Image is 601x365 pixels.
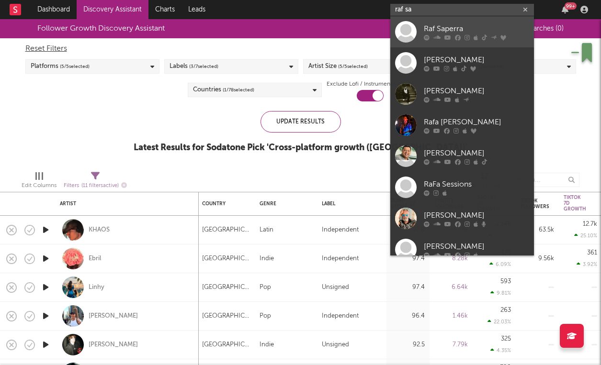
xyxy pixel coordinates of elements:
div: 8.28k [434,253,468,265]
input: Search for artists [390,4,534,16]
a: [PERSON_NAME] [390,141,534,172]
div: [PERSON_NAME] [424,241,529,252]
div: 92.5 [391,339,425,351]
input: Search... [508,173,579,187]
button: 99+ [562,6,568,13]
div: Genre [260,201,307,207]
div: 22.03 % [488,319,511,325]
div: Independent [322,310,359,322]
div: 361 [587,250,597,256]
div: Update Results [261,111,341,133]
span: ( 5 / 5 selected) [60,61,90,72]
div: Pop [260,282,271,293]
div: Reset Filters [25,43,576,55]
div: Latest Results for Sodatone Pick ' Cross-platform growth ([GEOGRAPHIC_DATA]) ' [134,142,467,154]
div: 63.5k [521,224,554,236]
div: 97.4 [391,253,425,265]
div: [GEOGRAPHIC_DATA] [202,339,250,351]
div: Raf Saperra [424,23,529,34]
span: ( 0 ) [556,25,564,32]
div: Unsigned [322,282,349,293]
div: [PERSON_NAME] [424,54,529,66]
div: 1.46k [434,310,468,322]
div: Edit Columns [22,180,57,191]
div: RaFa Sessions [424,178,529,190]
a: [PERSON_NAME] [390,78,534,110]
div: Tiktok Followers [521,198,549,210]
div: 9.81 % [490,290,511,296]
div: Latin [260,224,273,236]
div: 97.4 [391,282,425,293]
div: 9.56k [521,253,554,265]
div: Unsigned [322,339,349,351]
div: 263 [500,307,511,313]
div: Country [202,201,245,207]
div: Edit Columns [22,168,57,196]
div: [GEOGRAPHIC_DATA] [202,253,250,265]
div: Filters [64,180,127,192]
a: [PERSON_NAME] [390,47,534,78]
div: Rafa [PERSON_NAME] [424,116,529,128]
div: Independent [322,253,359,265]
a: [PERSON_NAME] [89,312,138,321]
div: Platforms [31,61,90,72]
span: ( 5 / 5 selected) [338,61,368,72]
a: [PERSON_NAME] [89,341,138,349]
div: Artist Size [308,61,368,72]
div: [PERSON_NAME] [424,85,529,97]
div: [GEOGRAPHIC_DATA] [202,310,250,322]
a: Rafa [PERSON_NAME] [390,110,534,141]
label: Exclude Lofi / Instrumental Artists [327,78,413,90]
a: Ebril [89,254,101,263]
div: [GEOGRAPHIC_DATA] [202,282,250,293]
div: Countries [193,84,254,96]
div: Filters(11 filters active) [64,168,127,196]
div: 6.64k [434,282,468,293]
a: [PERSON_NAME] [390,234,534,265]
div: Indie [260,339,274,351]
div: Labels [170,61,218,72]
div: 7.79k [434,339,468,351]
div: 99 + [565,2,577,10]
div: Label [322,201,377,207]
a: [PERSON_NAME] [390,203,534,234]
div: 593 [500,278,511,285]
div: 325 [501,336,511,342]
div: [GEOGRAPHIC_DATA] [202,224,250,236]
div: 96.4 [391,310,425,322]
div: Pop [260,310,271,322]
div: Artist [60,201,189,207]
div: Tiktok 7D Growth [564,195,586,212]
a: KHAOS [89,226,110,234]
div: 6.09 % [489,261,511,267]
span: ( 11 filters active) [81,183,119,188]
span: ( 3 / 7 selected) [189,61,218,72]
div: 3.92 % [577,261,597,267]
div: 25.10 % [574,232,597,239]
span: Saved Searches [506,25,564,32]
div: 12.7k [583,221,597,227]
a: Linhy [89,283,104,292]
div: 4.35 % [490,347,511,354]
span: ( 1 / 78 selected) [223,84,254,96]
div: Indie [260,253,274,265]
div: [PERSON_NAME] [424,210,529,221]
a: RaFa Sessions [390,172,534,203]
div: [PERSON_NAME] [424,147,529,159]
a: Raf Saperra [390,16,534,47]
div: Follower Growth Discovery Assistant [37,23,165,34]
div: Independent [322,224,359,236]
